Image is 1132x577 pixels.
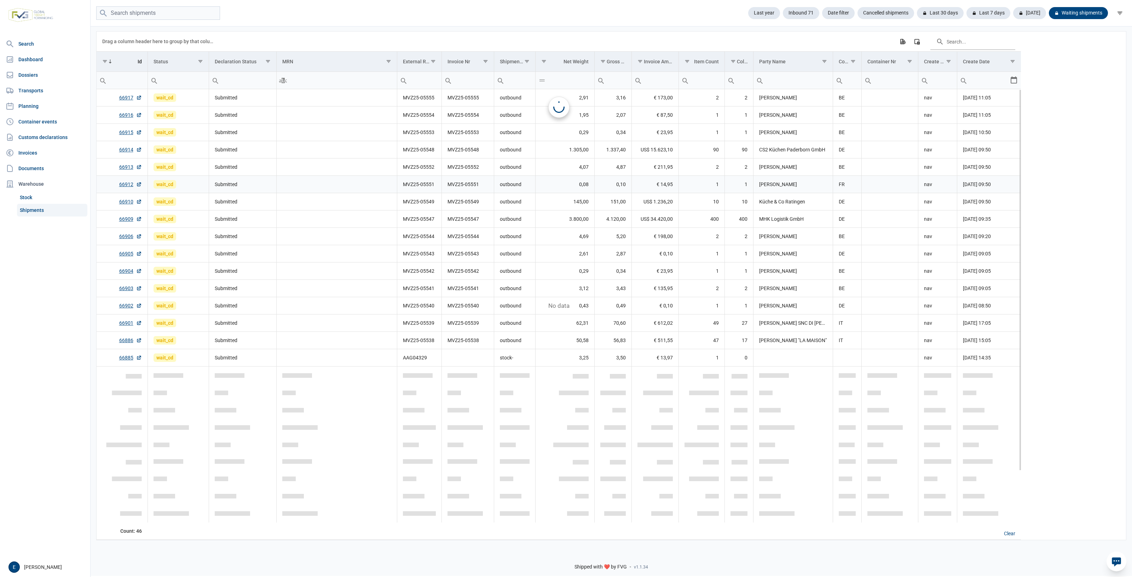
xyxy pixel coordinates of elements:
[209,52,276,72] td: Column Declaration Status
[397,52,441,72] td: Column External Ref
[535,124,594,141] td: 0,29
[678,124,724,141] td: 1
[536,72,594,89] input: Filter cell
[441,158,494,176] td: MVZ25-05552
[3,68,87,82] a: Dossiers
[753,158,833,176] td: [PERSON_NAME]
[594,262,631,280] td: 0,34
[833,176,861,193] td: FR
[918,141,957,158] td: nav
[441,141,494,158] td: MVZ25-05548
[833,193,861,210] td: DE
[753,141,833,158] td: CS2 Küchen Paderborn GmbH
[209,193,276,210] td: Submitted
[594,332,631,349] td: 56,83
[494,52,535,72] td: Column Shipment Kind
[3,161,87,175] a: Documents
[918,72,957,89] td: Filter cell
[535,245,594,262] td: 2,61
[631,72,678,89] td: Filter cell
[209,72,222,89] div: Search box
[209,315,276,332] td: Submitted
[209,158,276,176] td: Submitted
[441,245,494,262] td: MVZ25-05543
[119,129,142,136] a: 66915
[397,315,441,332] td: MVZ25-05539
[441,280,494,297] td: MVZ25-05541
[862,72,918,89] input: Filter cell
[783,7,819,19] div: Inbound 71
[494,141,535,158] td: outbound
[442,72,455,89] div: Search box
[594,315,631,332] td: 70,60
[632,72,645,89] div: Search box
[209,228,276,245] td: Submitted
[441,315,494,332] td: MVZ25-05539
[907,59,912,64] span: Show filter options for column 'Container Nr'
[102,527,142,535] div: Id Count: 46
[397,245,441,262] td: MVZ25-05543
[594,141,631,158] td: 1.337,40
[209,141,276,158] td: Submitted
[441,106,494,124] td: MVZ25-05554
[724,193,753,210] td: 10
[678,193,724,210] td: 10
[441,52,494,72] td: Column Invoice Nr
[730,59,736,64] span: Show filter options for column 'Colli Count'
[397,297,441,315] td: MVZ25-05540
[918,332,957,349] td: nav
[753,193,833,210] td: Küche & Co Ratingen
[535,176,594,193] td: 0,08
[833,72,861,89] input: Filter cell
[918,52,957,72] td: Column Create User
[536,72,548,89] div: Search box
[957,72,1010,89] input: Filter cell
[397,332,441,349] td: MVZ25-05538
[678,210,724,228] td: 400
[119,233,142,240] a: 66906
[397,193,441,210] td: MVZ25-05549
[918,315,957,332] td: nav
[535,349,594,367] td: 3,25
[833,124,861,141] td: BE
[535,280,594,297] td: 3,12
[753,280,833,297] td: [PERSON_NAME]
[833,158,861,176] td: BE
[753,332,833,349] td: [PERSON_NAME] "LA MAISON"
[209,72,276,89] td: Filter cell
[678,262,724,280] td: 1
[753,106,833,124] td: [PERSON_NAME]
[276,72,397,89] td: Filter cell
[441,210,494,228] td: MVZ25-05547
[535,141,594,158] td: 1.305,00
[397,141,441,158] td: MVZ25-05548
[724,315,753,332] td: 27
[441,176,494,193] td: MVZ25-05551
[678,176,724,193] td: 1
[119,94,142,101] a: 66917
[678,280,724,297] td: 2
[535,193,594,210] td: 145,00
[833,72,861,89] td: Filter cell
[431,59,436,64] span: Show filter options for column 'External Ref'
[119,354,142,361] a: 66885
[3,130,87,144] a: Customs declarations
[753,176,833,193] td: [PERSON_NAME]
[631,52,678,72] td: Column Invoice Amount
[119,267,142,275] a: 66904
[957,72,970,89] div: Search box
[209,297,276,315] td: Submitted
[918,72,931,89] div: Search box
[119,111,142,119] a: 66916
[724,176,753,193] td: 1
[209,210,276,228] td: Submitted
[494,106,535,124] td: outbound
[441,297,494,315] td: MVZ25-05540
[386,59,391,64] span: Show filter options for column 'MRN'
[833,262,861,280] td: BE
[678,52,724,72] td: Column Item Count
[918,210,957,228] td: nav
[946,59,951,64] span: Show filter options for column 'Create User'
[918,262,957,280] td: nav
